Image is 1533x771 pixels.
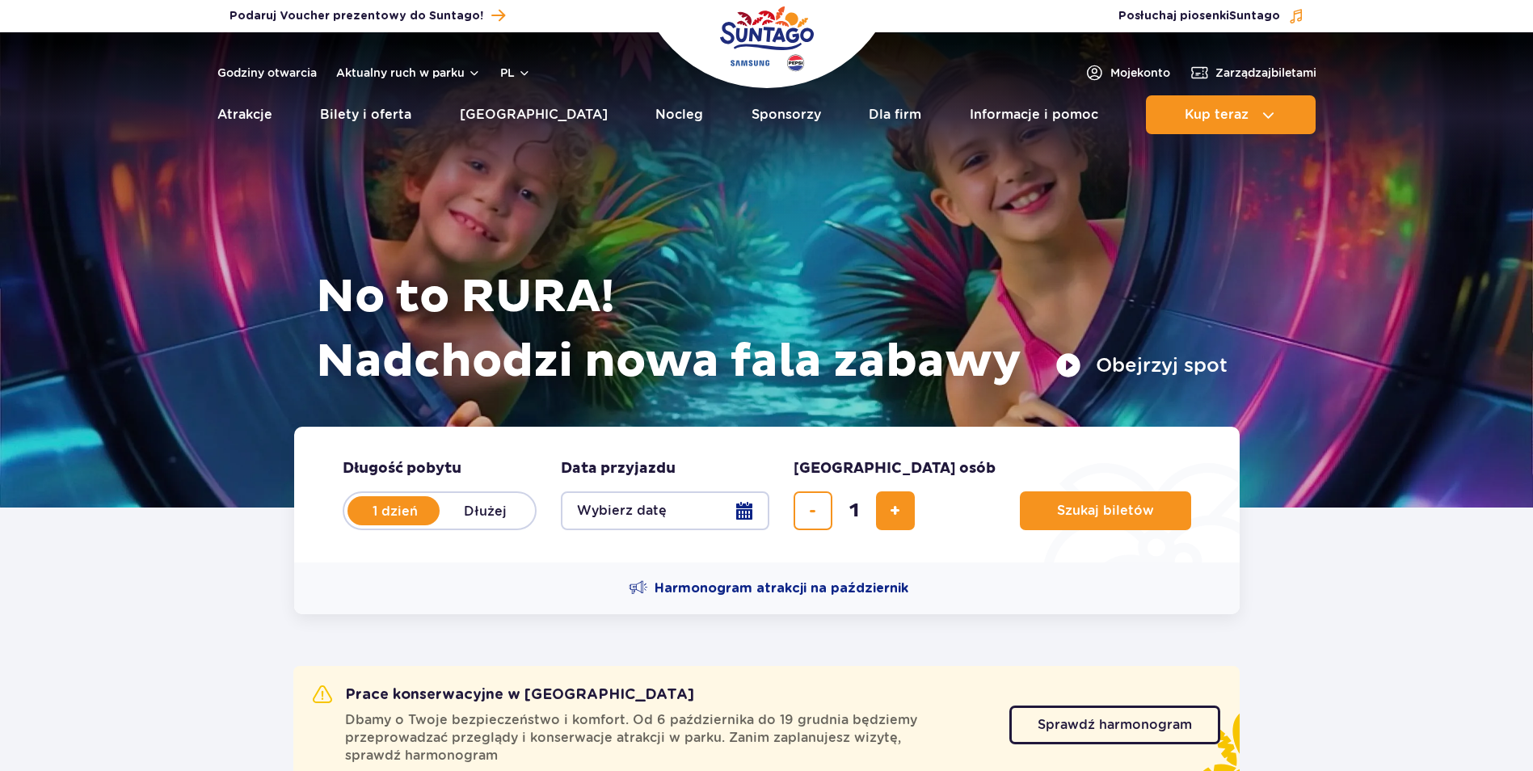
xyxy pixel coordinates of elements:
[629,579,908,598] a: Harmonogram atrakcji na październik
[561,491,769,530] button: Wybierz datę
[1190,63,1316,82] a: Zarządzajbiletami
[794,459,996,478] span: [GEOGRAPHIC_DATA] osób
[1118,8,1280,24] span: Posłuchaj piosenki
[460,95,608,134] a: [GEOGRAPHIC_DATA]
[752,95,821,134] a: Sponsorzy
[794,491,832,530] button: usuń bilet
[1185,107,1249,122] span: Kup teraz
[1055,352,1228,378] button: Obejrzyj spot
[294,427,1240,562] form: Planowanie wizyty w Park of Poland
[970,95,1098,134] a: Informacje i pomoc
[1215,65,1316,81] span: Zarządzaj biletami
[876,491,915,530] button: dodaj bilet
[316,265,1228,394] h1: No to RURA! Nadchodzi nowa fala zabawy
[655,579,908,597] span: Harmonogram atrakcji na październik
[1229,11,1280,22] span: Suntago
[343,459,461,478] span: Długość pobytu
[1084,63,1170,82] a: Mojekonto
[1110,65,1170,81] span: Moje konto
[217,95,272,134] a: Atrakcje
[1020,491,1191,530] button: Szukaj biletów
[1118,8,1304,24] button: Posłuchaj piosenkiSuntago
[217,65,317,81] a: Godziny otwarcia
[230,8,483,24] span: Podaruj Voucher prezentowy do Suntago!
[561,459,676,478] span: Data przyjazdu
[1057,503,1154,518] span: Szukaj biletów
[230,5,505,27] a: Podaruj Voucher prezentowy do Suntago!
[320,95,411,134] a: Bilety i oferta
[1038,718,1192,731] span: Sprawdź harmonogram
[440,494,532,528] label: Dłużej
[349,494,441,528] label: 1 dzień
[313,685,694,705] h2: Prace konserwacyjne w [GEOGRAPHIC_DATA]
[336,66,481,79] button: Aktualny ruch w parku
[345,711,990,765] span: Dbamy o Twoje bezpieczeństwo i komfort. Od 6 października do 19 grudnia będziemy przeprowadzać pr...
[835,491,874,530] input: liczba biletów
[655,95,703,134] a: Nocleg
[1009,706,1220,744] a: Sprawdź harmonogram
[869,95,921,134] a: Dla firm
[500,65,531,81] button: pl
[1146,95,1316,134] button: Kup teraz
